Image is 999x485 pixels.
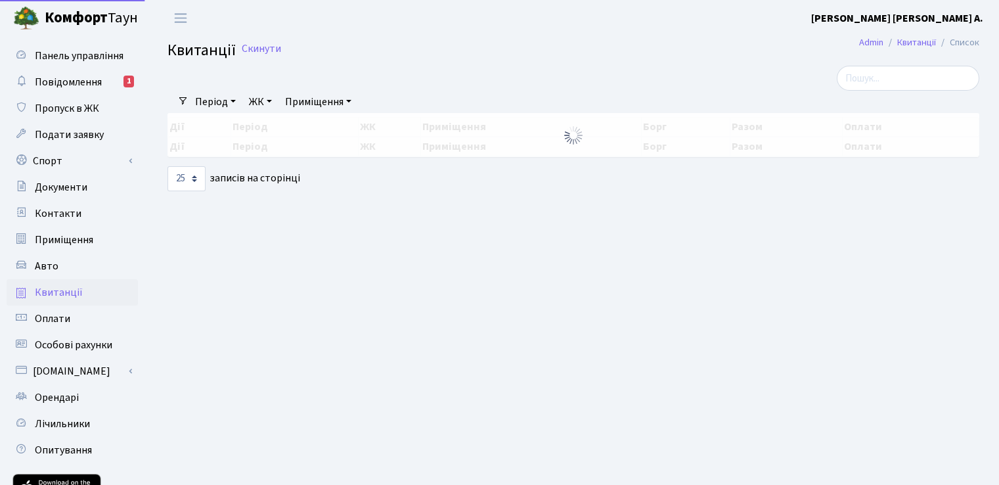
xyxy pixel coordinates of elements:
a: Скинути [242,43,281,55]
a: Оплати [7,306,138,332]
a: Квитанції [897,35,936,49]
input: Пошук... [837,66,979,91]
a: Особові рахунки [7,332,138,358]
span: Оплати [35,312,70,326]
a: Авто [7,253,138,279]
a: Подати заявку [7,122,138,148]
a: ЖК [244,91,277,113]
a: Пропуск в ЖК [7,95,138,122]
nav: breadcrumb [839,29,999,57]
span: Таун [45,7,138,30]
a: [PERSON_NAME] [PERSON_NAME] А. [811,11,983,26]
a: Лічильники [7,411,138,437]
span: Квитанції [167,39,236,62]
span: Авто [35,259,58,273]
li: Список [936,35,979,50]
a: Опитування [7,437,138,463]
span: Пропуск в ЖК [35,101,99,116]
span: Подати заявку [35,127,104,142]
label: записів на сторінці [167,166,300,191]
span: Панель управління [35,49,123,63]
img: Обробка... [563,125,584,146]
a: Період [190,91,241,113]
span: Квитанції [35,285,83,300]
div: 1 [123,76,134,87]
a: Панель управління [7,43,138,69]
span: Орендарі [35,390,79,405]
a: Квитанції [7,279,138,306]
button: Переключити навігацію [164,7,197,29]
a: Повідомлення1 [7,69,138,95]
span: Контакти [35,206,81,221]
span: Лічильники [35,417,90,431]
span: Повідомлення [35,75,102,89]
b: Комфорт [45,7,108,28]
span: Особові рахунки [35,338,112,352]
a: Документи [7,174,138,200]
a: Контакти [7,200,138,227]
a: Admin [859,35,883,49]
a: Орендарі [7,384,138,411]
a: Приміщення [280,91,357,113]
span: Опитування [35,443,92,457]
a: [DOMAIN_NAME] [7,358,138,384]
img: logo.png [13,5,39,32]
a: Приміщення [7,227,138,253]
span: Документи [35,180,87,195]
select: записів на сторінці [167,166,206,191]
span: Приміщення [35,233,93,247]
a: Спорт [7,148,138,174]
